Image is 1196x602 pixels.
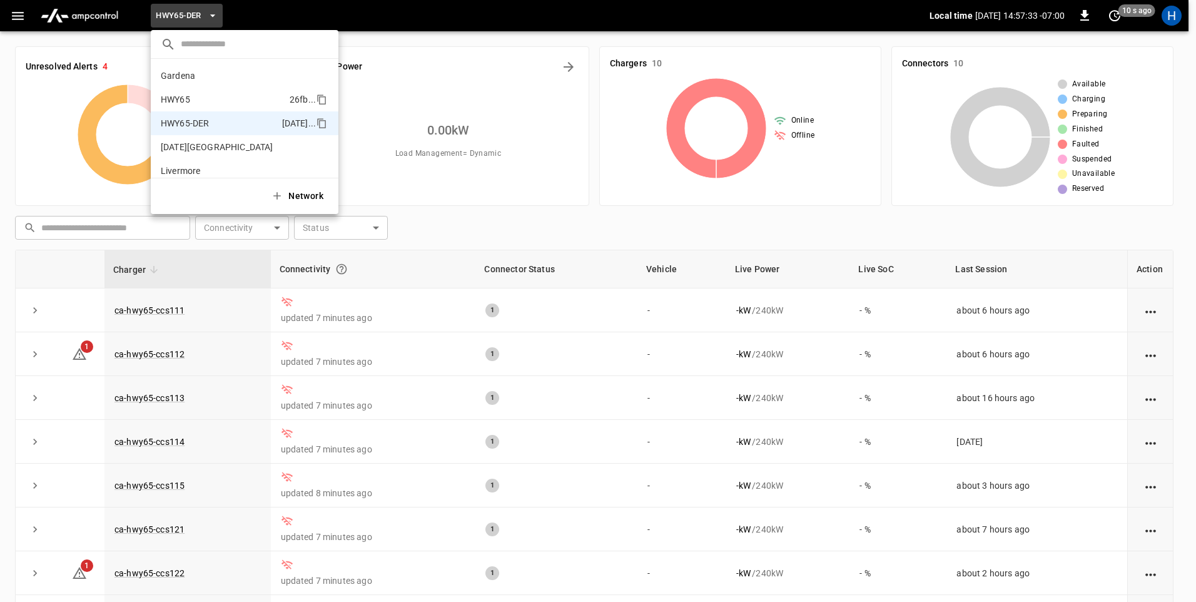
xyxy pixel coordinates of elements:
[315,92,329,107] div: copy
[161,141,284,153] p: [DATE][GEOGRAPHIC_DATA]
[263,183,333,209] button: Network
[161,69,283,82] p: Gardena
[315,116,329,131] div: copy
[161,93,285,106] p: HWY65
[161,165,285,177] p: Livermore
[161,117,277,130] p: HWY65-DER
